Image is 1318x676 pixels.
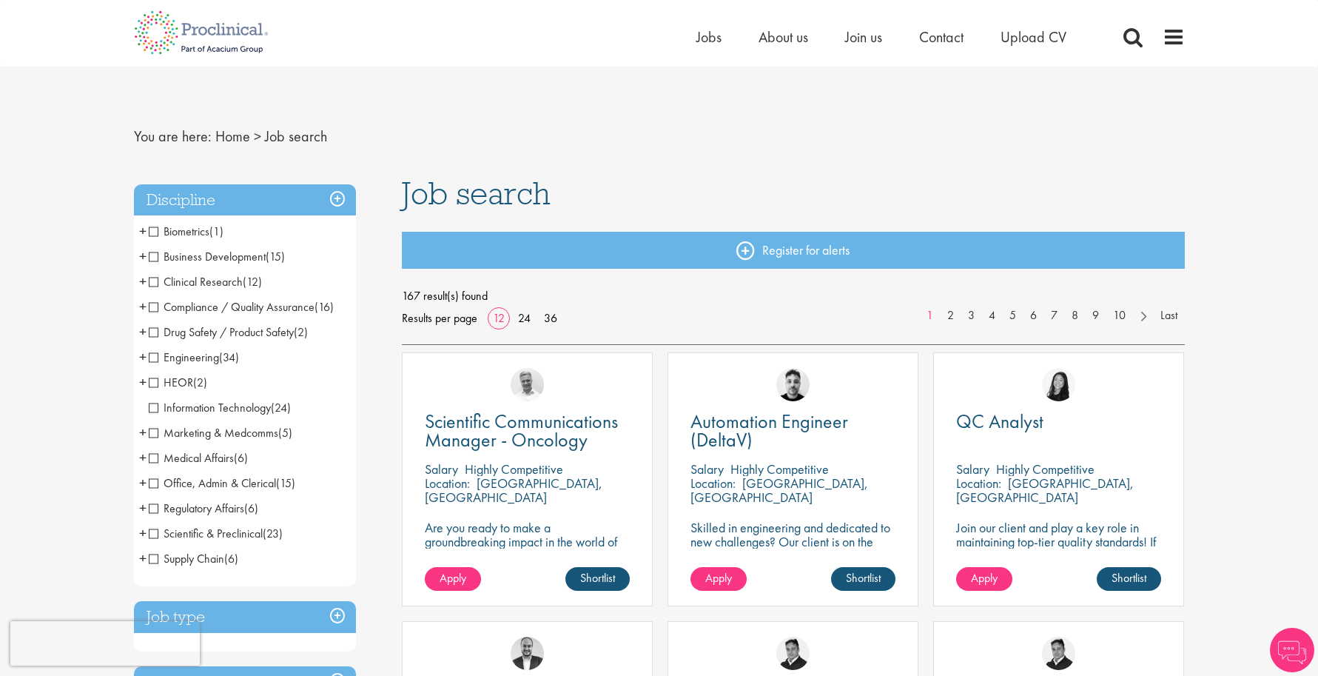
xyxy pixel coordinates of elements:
[425,412,630,449] a: Scientific Communications Manager - Oncology
[956,409,1043,434] span: QC Analyst
[149,224,223,239] span: Biometrics
[139,497,147,519] span: +
[996,461,1095,478] p: Highly Competitive
[1085,307,1106,324] a: 9
[139,321,147,343] span: +
[759,27,808,47] span: About us
[488,310,510,326] a: 12
[243,274,262,290] span: (12)
[511,368,544,401] img: Joshua Bye
[149,475,276,491] span: Office, Admin & Clerical
[956,521,1161,591] p: Join our client and play a key role in maintaining top-tier quality standards! If you have a keen...
[776,637,810,670] img: Peter Duvall
[139,446,147,469] span: +
[705,570,732,586] span: Apply
[513,310,536,326] a: 24
[149,299,315,315] span: Compliance / Quality Assurance
[139,421,147,444] span: +
[149,375,207,390] span: HEOR
[425,475,602,506] p: [GEOGRAPHIC_DATA], [GEOGRAPHIC_DATA]
[244,501,258,516] span: (6)
[149,324,294,340] span: Drug Safety / Product Safety
[149,450,248,466] span: Medical Affairs
[134,184,356,216] h3: Discipline
[956,461,989,478] span: Salary
[956,475,1001,492] span: Location:
[511,637,544,670] img: Aitor Melia
[956,412,1161,431] a: QC Analyst
[139,547,147,569] span: +
[1042,637,1075,670] img: Peter Duvall
[149,551,238,566] span: Supply Chain
[224,551,238,566] span: (6)
[539,310,562,326] a: 36
[919,307,941,324] a: 1
[234,450,248,466] span: (6)
[956,475,1134,506] p: [GEOGRAPHIC_DATA], [GEOGRAPHIC_DATA]
[193,375,207,390] span: (2)
[1097,567,1161,591] a: Shortlist
[215,127,250,146] a: breadcrumb link
[1023,307,1044,324] a: 6
[402,285,1185,307] span: 167 result(s) found
[831,567,895,591] a: Shortlist
[139,295,147,318] span: +
[425,409,618,452] span: Scientific Communications Manager - Oncology
[690,521,895,577] p: Skilled in engineering and dedicated to new challenges? Our client is on the search for a DeltaV ...
[956,567,1012,591] a: Apply
[1043,307,1065,324] a: 7
[696,27,722,47] span: Jobs
[1106,307,1133,324] a: 10
[149,249,266,264] span: Business Development
[149,224,209,239] span: Biometrics
[149,425,292,441] span: Marketing & Medcomms
[402,232,1185,269] a: Register for alerts
[149,249,285,264] span: Business Development
[1002,307,1023,324] a: 5
[278,425,292,441] span: (5)
[845,27,882,47] a: Join us
[315,299,334,315] span: (16)
[139,220,147,242] span: +
[425,461,458,478] span: Salary
[134,127,212,146] span: You are here:
[690,461,724,478] span: Salary
[266,249,285,264] span: (15)
[1153,307,1185,324] a: Last
[294,324,308,340] span: (2)
[265,127,327,146] span: Job search
[425,567,481,591] a: Apply
[10,621,200,666] iframe: reCAPTCHA
[149,299,334,315] span: Compliance / Quality Assurance
[149,450,234,466] span: Medical Affairs
[139,346,147,368] span: +
[149,349,219,365] span: Engineering
[776,368,810,401] img: Dean Fisher
[134,601,356,633] div: Job type
[149,425,278,441] span: Marketing & Medcomms
[690,475,736,492] span: Location:
[139,472,147,494] span: +
[690,475,868,506] p: [GEOGRAPHIC_DATA], [GEOGRAPHIC_DATA]
[690,412,895,449] a: Automation Engineer (DeltaV)
[149,349,239,365] span: Engineering
[1042,368,1075,401] img: Numhom Sudsok
[1270,628,1314,672] img: Chatbot
[149,526,263,541] span: Scientific & Preclinical
[961,307,982,324] a: 3
[139,270,147,292] span: +
[219,349,239,365] span: (34)
[149,324,308,340] span: Drug Safety / Product Safety
[730,461,829,478] p: Highly Competitive
[1001,27,1066,47] a: Upload CV
[149,501,258,516] span: Regulatory Affairs
[565,567,630,591] a: Shortlist
[209,224,223,239] span: (1)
